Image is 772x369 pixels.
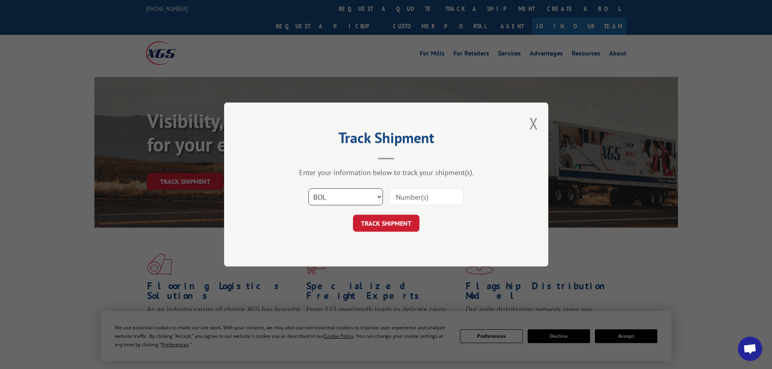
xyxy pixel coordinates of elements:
input: Number(s) [389,188,464,205]
h2: Track Shipment [265,132,508,147]
button: Close modal [529,113,538,134]
button: TRACK SHIPMENT [353,215,419,232]
div: Enter your information below to track your shipment(s). [265,168,508,177]
a: Open chat [738,337,762,361]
